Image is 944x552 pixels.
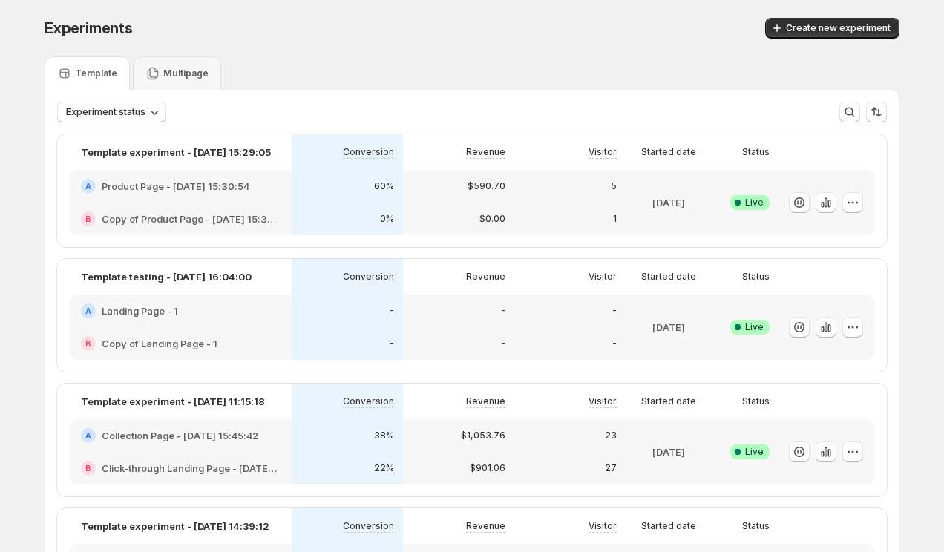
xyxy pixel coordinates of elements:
[163,68,209,79] p: Multipage
[85,431,91,440] h2: A
[589,395,617,407] p: Visitor
[641,520,696,532] p: Started date
[612,338,617,349] p: -
[102,461,280,476] h2: Click-through Landing Page - [DATE] 15:46:31
[81,269,252,284] p: Template testing - [DATE] 16:04:00
[641,146,696,158] p: Started date
[102,179,249,194] h2: Product Page - [DATE] 15:30:54
[466,395,505,407] p: Revenue
[479,213,505,225] p: $0.00
[66,106,145,118] span: Experiment status
[380,213,394,225] p: 0%
[745,321,764,333] span: Live
[85,214,91,223] h2: B
[85,339,91,348] h2: B
[605,430,617,441] p: 23
[605,462,617,474] p: 27
[466,271,505,283] p: Revenue
[57,102,166,122] button: Experiment status
[613,213,617,225] p: 1
[641,395,696,407] p: Started date
[745,197,764,208] span: Live
[742,520,770,532] p: Status
[75,68,117,79] p: Template
[390,305,394,317] p: -
[742,395,770,407] p: Status
[374,180,394,192] p: 60%
[85,182,91,191] h2: A
[343,520,394,532] p: Conversion
[612,305,617,317] p: -
[343,271,394,283] p: Conversion
[501,338,505,349] p: -
[343,395,394,407] p: Conversion
[390,338,394,349] p: -
[742,146,770,158] p: Status
[866,102,887,122] button: Sort the results
[45,19,133,37] span: Experiments
[81,394,265,409] p: Template experiment - [DATE] 11:15:18
[466,146,505,158] p: Revenue
[589,271,617,283] p: Visitor
[589,146,617,158] p: Visitor
[81,145,271,160] p: Template experiment - [DATE] 15:29:05
[786,22,891,34] span: Create new experiment
[468,180,505,192] p: $590.70
[102,428,258,443] h2: Collection Page - [DATE] 15:45:42
[102,211,280,226] h2: Copy of Product Page - [DATE] 15:30:54
[102,303,178,318] h2: Landing Page - 1
[501,305,505,317] p: -
[374,430,394,441] p: 38%
[652,195,685,210] p: [DATE]
[742,271,770,283] p: Status
[85,306,91,315] h2: A
[745,446,764,458] span: Live
[374,462,394,474] p: 22%
[611,180,617,192] p: 5
[765,18,899,39] button: Create new experiment
[85,464,91,473] h2: B
[466,520,505,532] p: Revenue
[652,444,685,459] p: [DATE]
[102,336,217,351] h2: Copy of Landing Page - 1
[461,430,505,441] p: $1,053.76
[641,271,696,283] p: Started date
[652,320,685,335] p: [DATE]
[343,146,394,158] p: Conversion
[589,520,617,532] p: Visitor
[470,462,505,474] p: $901.06
[81,519,269,533] p: Template experiment - [DATE] 14:39:12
